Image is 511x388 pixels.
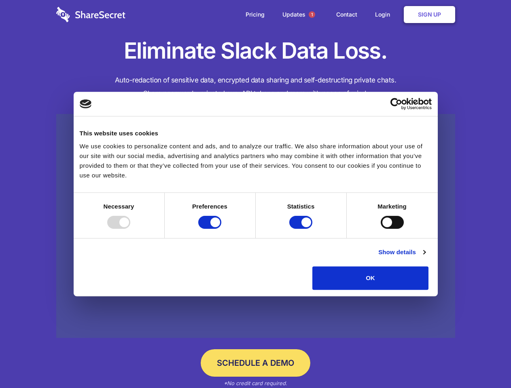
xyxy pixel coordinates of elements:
a: Wistia video thumbnail [56,114,455,338]
h4: Auto-redaction of sensitive data, encrypted data sharing and self-destructing private chats. Shar... [56,74,455,100]
img: logo-wordmark-white-trans-d4663122ce5f474addd5e946df7df03e33cb6a1c49d2221995e7729f52c070b2.svg [56,7,125,22]
h1: Eliminate Slack Data Loss. [56,36,455,65]
a: Login [367,2,402,27]
a: Schedule a Demo [201,349,310,377]
a: Show details [378,247,425,257]
span: 1 [309,11,315,18]
div: This website uses cookies [80,129,432,138]
div: We use cookies to personalize content and ads, and to analyze our traffic. We also share informat... [80,141,432,180]
a: Sign Up [404,6,455,23]
img: logo [80,99,92,108]
strong: Marketing [377,203,407,210]
strong: Preferences [192,203,227,210]
strong: Statistics [287,203,315,210]
strong: Necessary [104,203,134,210]
a: Pricing [237,2,273,27]
button: OK [312,266,428,290]
a: Usercentrics Cookiebot - opens in a new window [361,98,432,110]
a: Contact [328,2,365,27]
em: *No credit card required. [224,380,287,386]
